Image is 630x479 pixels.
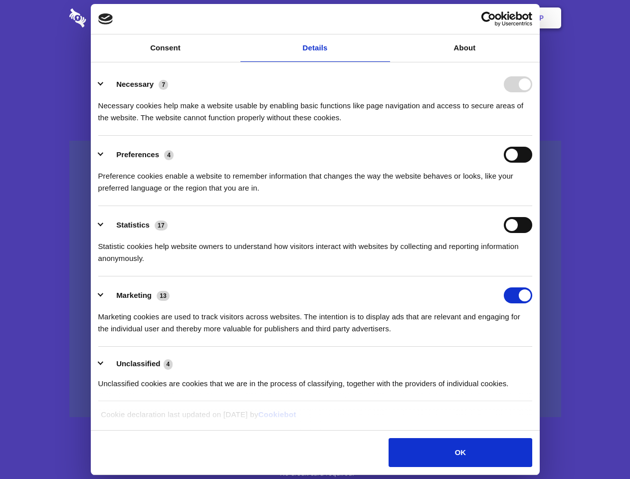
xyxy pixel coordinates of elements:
label: Preferences [116,150,159,159]
div: Preference cookies enable a website to remember information that changes the way the website beha... [98,163,532,194]
span: 4 [164,150,174,160]
button: Statistics (17) [98,217,174,233]
div: Necessary cookies help make a website usable by enabling basic functions like page navigation and... [98,92,532,124]
button: OK [389,438,532,467]
img: logo [98,13,113,24]
button: Necessary (7) [98,76,175,92]
a: Consent [91,34,240,62]
iframe: Drift Widget Chat Controller [580,429,618,467]
span: 4 [164,359,173,369]
div: Unclassified cookies are cookies that we are in the process of classifying, together with the pro... [98,370,532,390]
a: Usercentrics Cookiebot - opens in a new window [445,11,532,26]
button: Preferences (4) [98,147,180,163]
h1: Eliminate Slack Data Loss. [69,45,561,81]
button: Marketing (13) [98,287,176,303]
a: Cookiebot [258,410,296,419]
a: Contact [405,2,450,33]
label: Statistics [116,221,150,229]
span: 7 [159,80,168,90]
h4: Auto-redaction of sensitive data, encrypted data sharing and self-destructing private chats. Shar... [69,91,561,124]
a: Login [452,2,496,33]
div: Statistic cookies help website owners to understand how visitors interact with websites by collec... [98,233,532,264]
a: Details [240,34,390,62]
div: Marketing cookies are used to track visitors across websites. The intention is to display ads tha... [98,303,532,335]
img: logo-wordmark-white-trans-d4663122ce5f474addd5e946df7df03e33cb6a1c49d2221995e7729f52c070b2.svg [69,8,155,27]
label: Marketing [116,291,152,299]
button: Unclassified (4) [98,358,179,370]
a: About [390,34,540,62]
a: Wistia video thumbnail [69,141,561,418]
span: 13 [157,291,170,301]
span: 17 [155,221,168,231]
a: Pricing [293,2,336,33]
div: Cookie declaration last updated on [DATE] by [93,409,537,428]
label: Necessary [116,80,154,88]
